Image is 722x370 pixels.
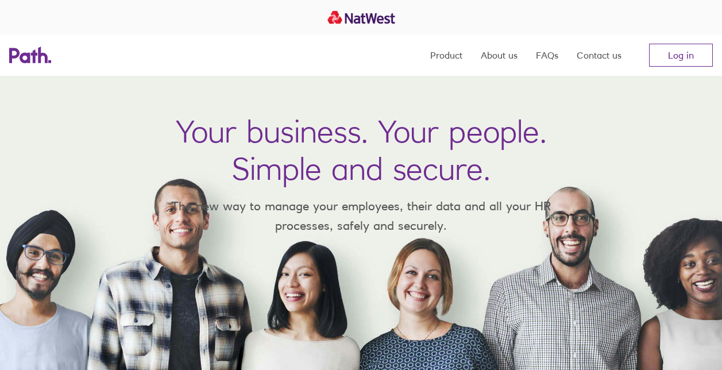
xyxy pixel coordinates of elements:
a: Contact us [577,34,621,76]
a: Log in [649,44,713,67]
a: About us [481,34,518,76]
a: FAQs [536,34,558,76]
p: The new way to manage your employees, their data and all your HR processes, safely and securely. [155,196,568,235]
a: Product [430,34,462,76]
h1: Your business. Your people. Simple and secure. [176,113,547,187]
